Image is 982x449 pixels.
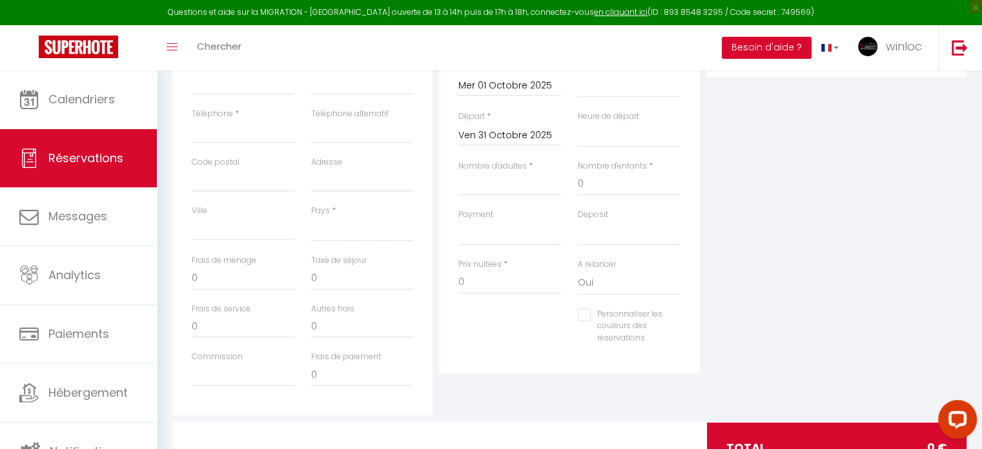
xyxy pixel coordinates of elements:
span: Réservations [48,150,123,166]
a: Chercher [187,25,251,70]
label: Ville [192,205,207,217]
a: ... winloc [848,25,938,70]
label: Code postal [192,156,240,169]
label: Téléphone [192,108,233,120]
button: Besoin d'aide ? [722,37,812,59]
iframe: LiveChat chat widget [928,395,982,449]
label: Nombre d'enfants [578,160,647,172]
a: en cliquant ici [594,6,648,17]
label: Taxe de séjour [311,255,367,267]
label: Payment [458,209,493,221]
label: Frais de ménage [192,255,256,267]
label: Deposit [578,209,608,221]
span: Calendriers [48,91,115,107]
img: Super Booking [39,36,118,58]
label: Personnaliser les couleurs des réservations [591,308,664,345]
span: Analytics [48,267,101,283]
label: Téléphone alternatif [311,108,389,120]
label: A relancer [578,258,616,271]
label: Commission [192,351,243,363]
span: Messages [48,208,107,224]
label: Pays [311,205,330,217]
label: Nombre d'adultes [458,160,527,172]
img: logout [952,39,968,56]
span: Hébergement [48,384,128,401]
label: Adresse [311,156,342,169]
span: Paiements [48,326,109,342]
label: Frais de service [192,303,251,315]
label: Heure de départ [578,110,639,123]
label: Départ [458,110,485,123]
label: Frais de paiement [311,351,381,363]
span: Chercher [197,39,241,53]
label: Autres frais [311,303,354,315]
label: Prix nuitées [458,258,502,271]
img: ... [858,37,877,56]
span: winloc [886,38,922,54]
